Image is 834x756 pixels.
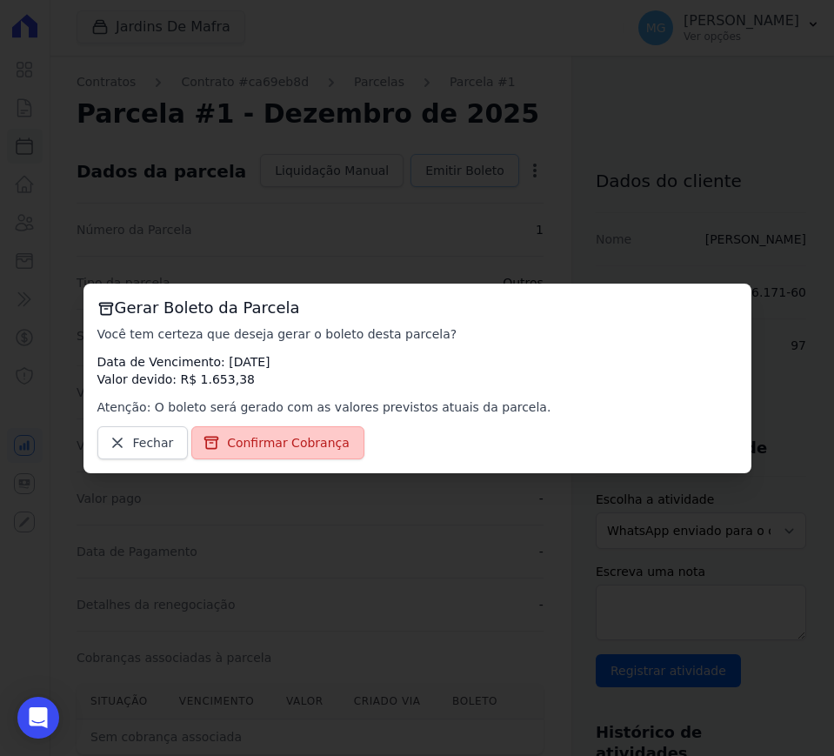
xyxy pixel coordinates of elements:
p: Atenção: O boleto será gerado com as valores previstos atuais da parcela. [97,398,737,416]
p: Data de Vencimento: [DATE] Valor devido: R$ 1.653,38 [97,353,737,388]
a: Confirmar Cobrança [191,426,364,459]
h3: Gerar Boleto da Parcela [97,298,737,318]
div: Open Intercom Messenger [17,697,59,739]
span: Fechar [133,434,174,452]
a: Fechar [97,426,189,459]
p: Você tem certeza que deseja gerar o boleto desta parcela? [97,325,737,343]
span: Confirmar Cobrança [227,434,350,452]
